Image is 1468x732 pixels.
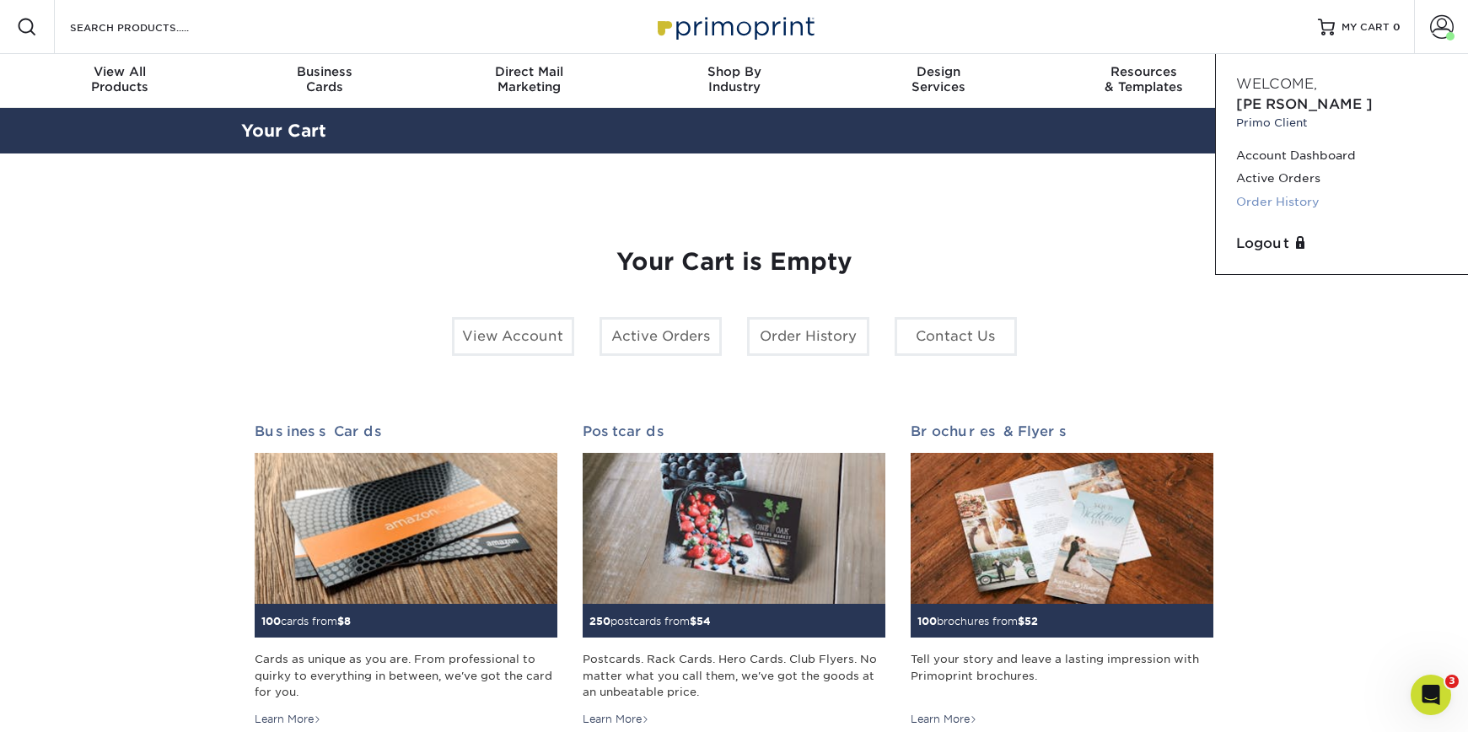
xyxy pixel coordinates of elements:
span: $ [337,615,344,627]
span: Business [222,64,427,79]
a: Direct MailMarketing [427,54,632,108]
span: 100 [917,615,937,627]
h2: Postcards [583,423,885,439]
a: Resources& Templates [1041,54,1246,108]
a: Business Cards 100cards from$8 Cards as unique as you are. From professional to quirky to everyth... [255,423,557,727]
img: Brochures & Flyers [911,453,1213,605]
a: BusinessCards [222,54,427,108]
span: View All [18,64,223,79]
h2: Business Cards [255,423,557,439]
span: Design [836,64,1041,79]
div: Learn More [911,712,977,727]
small: Primo Client [1236,115,1448,131]
a: Postcards 250postcards from$54 Postcards. Rack Cards. Hero Cards. Club Flyers. No matter what you... [583,423,885,727]
div: Cards [222,64,427,94]
div: Marketing [427,64,632,94]
a: DesignServices [836,54,1041,108]
span: Shop By [632,64,836,79]
div: Tell your story and leave a lasting impression with Primoprint brochures. [911,651,1213,700]
div: & Templates [1041,64,1246,94]
span: 0 [1393,21,1401,33]
input: SEARCH PRODUCTS..... [68,17,233,37]
a: Your Cart [241,121,326,141]
div: Industry [632,64,836,94]
div: Services [836,64,1041,94]
div: Postcards. Rack Cards. Hero Cards. Club Flyers. No matter what you call them, we've got the goods... [583,651,885,700]
a: View Account [452,317,574,356]
span: [PERSON_NAME] [1236,96,1373,112]
a: Account Dashboard [1236,144,1448,167]
span: $ [1018,615,1024,627]
img: Primoprint [650,8,819,45]
small: postcards from [589,615,711,627]
div: Products [18,64,223,94]
span: 52 [1024,615,1038,627]
a: Shop ByIndustry [632,54,836,108]
small: brochures from [917,615,1038,627]
span: $ [690,615,696,627]
div: Cards as unique as you are. From professional to quirky to everything in between, we've got the c... [255,651,557,700]
a: Brochures & Flyers 100brochures from$52 Tell your story and leave a lasting impression with Primo... [911,423,1213,727]
span: 8 [344,615,351,627]
a: View AllProducts [18,54,223,108]
span: 54 [696,615,711,627]
span: 3 [1445,675,1459,688]
span: 250 [589,615,610,627]
span: 100 [261,615,281,627]
span: Resources [1041,64,1246,79]
h1: Your Cart is Empty [255,248,1214,277]
span: MY CART [1342,20,1390,35]
span: Direct Mail [427,64,632,79]
h2: Brochures & Flyers [911,423,1213,439]
a: Order History [1236,191,1448,213]
a: Logout [1236,234,1448,254]
a: Active Orders [600,317,722,356]
iframe: Intercom live chat [1411,675,1451,715]
a: Contact Us [895,317,1017,356]
a: Active Orders [1236,167,1448,190]
small: cards from [261,615,351,627]
div: Learn More [583,712,649,727]
img: Postcards [583,453,885,605]
img: Business Cards [255,453,557,605]
span: Welcome, [1236,76,1317,92]
a: Order History [747,317,869,356]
